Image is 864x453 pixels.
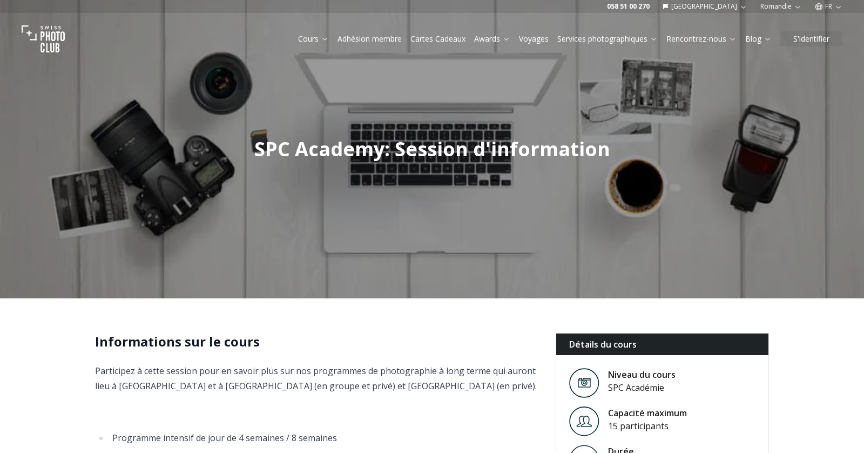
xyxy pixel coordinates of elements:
[662,31,741,46] button: Rencontrez-nous
[298,34,329,44] a: Cours
[519,34,549,44] a: Voyages
[553,31,662,46] button: Services photographiques
[569,407,599,436] img: Level
[515,31,553,46] button: Voyages
[474,34,510,44] a: Awards
[557,34,658,44] a: Services photographiques
[337,34,402,44] a: Adhésion membre
[608,368,676,381] div: Niveau du cours
[406,31,470,46] button: Cartes Cadeaux
[294,31,333,46] button: Cours
[556,334,768,355] div: Détails du cours
[666,34,737,44] a: Rencontrez-nous
[333,31,406,46] button: Adhésion membre
[780,31,842,46] button: S'identifier
[410,34,465,44] a: Cartes Cadeaux
[470,31,515,46] button: Awards
[95,363,538,394] p: Participez à cette session pour en savoir plus sur nos programmes de photographie à long terme qu...
[745,34,772,44] a: Blog
[741,31,776,46] button: Blog
[608,419,687,432] div: 15 participants
[608,381,676,394] div: SPC Académie
[254,136,610,162] span: SPC Academy: Session d'information
[608,407,687,419] div: Capacité maximum
[22,17,65,61] img: Swiss photo club
[95,333,538,350] h2: Informations sur le cours
[109,430,538,445] li: Programme intensif de jour de 4 semaines / 8 semaines
[607,2,650,11] a: 058 51 00 270
[569,368,599,398] img: Level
